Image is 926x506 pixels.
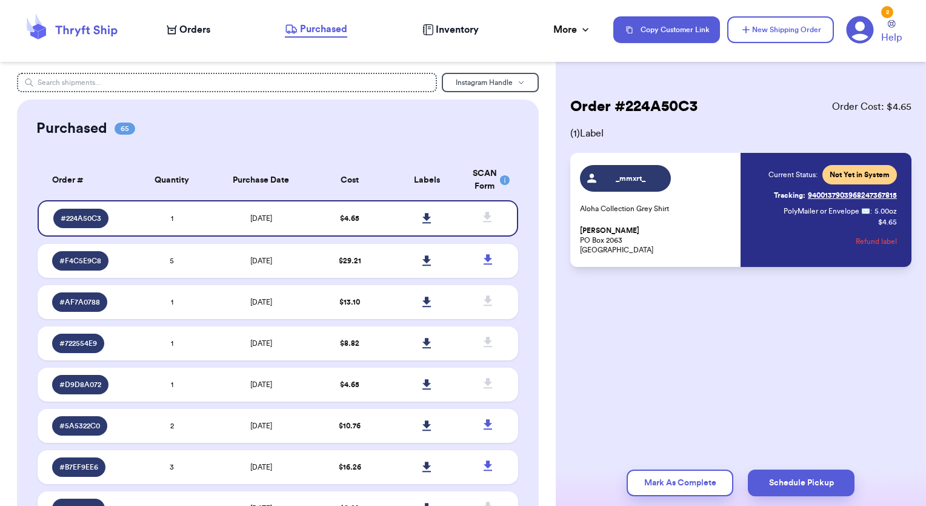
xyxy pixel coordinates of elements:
[250,381,272,388] span: [DATE]
[774,191,805,200] span: Tracking:
[61,214,101,223] span: # 224A50C3
[784,207,870,215] span: PolyMailer or Envelope ✉️
[553,22,591,37] div: More
[580,204,734,214] p: Aloha Collection Grey Shirt
[442,73,539,92] button: Instagram Handle
[300,22,347,36] span: Purchased
[881,20,902,45] a: Help
[17,73,438,92] input: Search shipments...
[339,464,361,471] span: $ 16.26
[210,160,311,200] th: Purchase Date
[170,422,174,430] span: 2
[340,215,359,222] span: $ 4.65
[250,464,272,471] span: [DATE]
[340,340,359,347] span: $ 8.82
[881,30,902,45] span: Help
[59,462,98,472] span: # B7EF9EE6
[774,186,897,205] a: Tracking:9400137903968247367815
[179,22,210,37] span: Orders
[36,119,107,138] h2: Purchased
[171,381,173,388] span: 1
[570,97,698,116] h2: Order # 224A50C3
[285,22,347,38] a: Purchased
[456,79,513,86] span: Instagram Handle
[59,380,101,390] span: # D9D8A072
[436,22,479,37] span: Inventory
[171,340,173,347] span: 1
[727,16,834,43] button: New Shipping Order
[38,160,134,200] th: Order #
[171,215,173,222] span: 1
[602,174,659,183] span: _mmxrt_
[250,422,272,430] span: [DATE]
[115,123,135,135] span: 65
[170,257,174,265] span: 5
[580,226,639,235] span: [PERSON_NAME]
[874,206,897,216] span: 5.00 oz
[388,160,465,200] th: Labels
[748,470,854,496] button: Schedule Pickup
[832,100,911,114] span: Order Cost: $ 4.65
[613,16,720,43] button: Copy Customer Link
[59,256,101,266] span: # F4C5E9C8
[59,339,97,348] span: # 722554E9
[881,6,893,18] div: 2
[339,422,361,430] span: $ 10.76
[422,22,479,37] a: Inventory
[59,297,100,307] span: # AF7A0788
[250,257,272,265] span: [DATE]
[870,206,872,216] span: :
[768,170,818,180] span: Current Status:
[59,421,100,431] span: # 5A5322C0
[250,340,272,347] span: [DATE]
[339,299,360,306] span: $ 13.10
[170,464,174,471] span: 3
[856,228,897,255] button: Refund label
[250,215,272,222] span: [DATE]
[878,217,897,227] p: $ 4.65
[339,257,361,265] span: $ 29.21
[340,381,359,388] span: $ 4.65
[570,126,911,141] span: ( 1 ) Label
[580,226,734,255] p: PO Box 2063 [GEOGRAPHIC_DATA]
[473,167,504,193] div: SCAN Form
[167,22,210,37] a: Orders
[311,160,388,200] th: Cost
[830,170,890,180] span: Not Yet in System
[846,16,874,44] a: 2
[171,299,173,306] span: 1
[250,299,272,306] span: [DATE]
[627,470,733,496] button: Mark As Complete
[133,160,210,200] th: Quantity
